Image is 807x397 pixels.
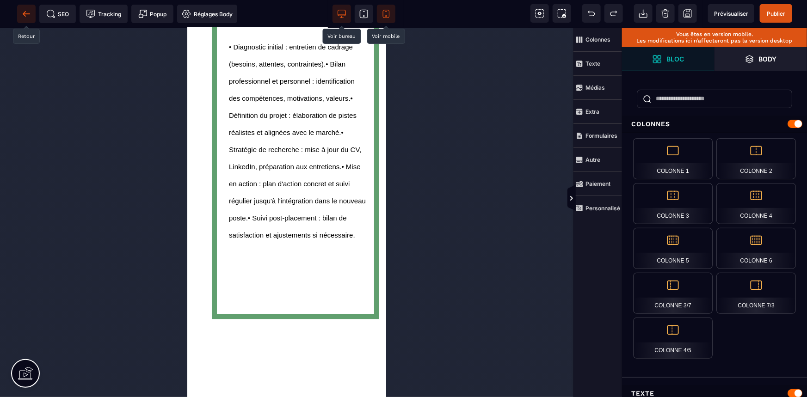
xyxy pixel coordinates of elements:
span: Publier [767,10,785,17]
div: Colonne 3 [633,183,713,224]
span: Ouvrir les calques [715,47,807,71]
div: Colonne 3/7 [633,273,713,314]
span: • Suivi post-placement : bilan de satisfaction et ajustements si nécessaire [42,186,166,211]
span: • Stratégie de recherche : mise à jour du CV, LinkedIn, préparation aux entretiens [42,101,176,143]
span: Ouvrir les blocs [622,47,715,71]
span: Voir tablette [355,5,373,23]
span: Métadata SEO [39,5,76,23]
span: Aperçu [708,4,754,23]
strong: Body [759,55,777,62]
div: Modalités [14,379,185,392]
div: Colonne 5 [633,228,713,269]
span: Enregistrer [678,4,697,23]
span: Code de suivi [80,5,128,23]
span: Enregistrer le contenu [760,4,792,23]
strong: Personnalisé [585,205,620,212]
span: Personnalisé [573,196,622,220]
div: Colonne 4/5 [633,318,713,359]
div: Colonne 2 [716,138,796,179]
span: Capture d'écran [553,4,571,23]
div: Colonnes [622,116,807,133]
strong: Bloc [666,55,684,62]
span: Popup [138,9,167,18]
span: Réglages Body [182,9,233,18]
span: Tracking [86,9,121,18]
strong: Extra [585,108,599,115]
span: Rétablir [604,4,623,23]
div: Colonne 4 [716,183,796,224]
div: Colonne 6 [716,228,796,269]
span: Voir les composants [530,4,549,23]
span: • Bilan professionnel et personnel : identification des compétences, motivations, valeurs [42,32,169,74]
span: Colonnes [573,28,622,52]
span: Voir bureau [333,5,351,23]
span: SEO [46,9,69,18]
strong: Colonnes [585,36,610,43]
span: Extra [573,100,622,124]
span: Retour [17,5,36,23]
span: Prévisualiser [714,10,748,17]
strong: Texte [585,60,600,67]
div: Colonne 7/3 [716,273,796,314]
p: Les modifications ici n’affecteront pas la version desktop [627,37,802,44]
span: Voir mobile [377,5,395,23]
span: . [152,135,154,143]
span: • Diagnostic initial : entretien de cadrage (besoins, attentes, contraintes). [42,15,167,40]
span: Paiement [573,172,622,196]
span: Favicon [177,5,237,23]
span: Créer une alerte modale [131,5,173,23]
span: Défaire [582,4,601,23]
span: . [166,203,167,211]
span: • Définition du projet : élaboration de pistes réalistes et alignées avec le marché. [42,67,171,109]
span: Médias [573,76,622,100]
span: Formulaires [573,124,622,148]
span: Nettoyage [656,4,675,23]
span: Afficher les vues [622,185,631,213]
strong: Paiement [585,180,610,187]
span: . [161,67,163,74]
strong: Médias [585,84,605,91]
span: Autre [573,148,622,172]
span: Texte [573,52,622,76]
strong: Autre [585,156,600,163]
strong: Formulaires [585,132,617,139]
p: Vous êtes en version mobile. [627,31,802,37]
span: Importer [634,4,653,23]
div: Colonne 1 [633,138,713,179]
